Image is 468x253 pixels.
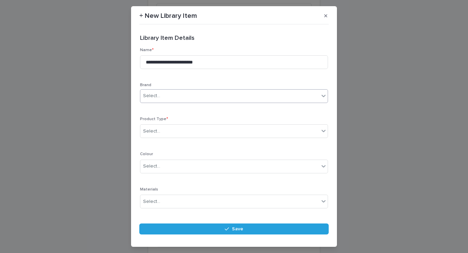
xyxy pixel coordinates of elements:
[140,83,151,87] span: Brand
[139,223,329,234] button: Save
[140,152,153,156] span: Colour
[143,128,160,135] div: Select...
[143,198,160,205] div: Select...
[232,227,243,231] span: Save
[140,35,195,42] h2: Library Item Details
[140,117,168,121] span: Product Type
[140,187,158,192] span: Materials
[143,163,160,170] div: Select...
[139,12,197,20] p: + New Library Item
[140,48,154,52] span: Name
[143,92,160,100] div: Select...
